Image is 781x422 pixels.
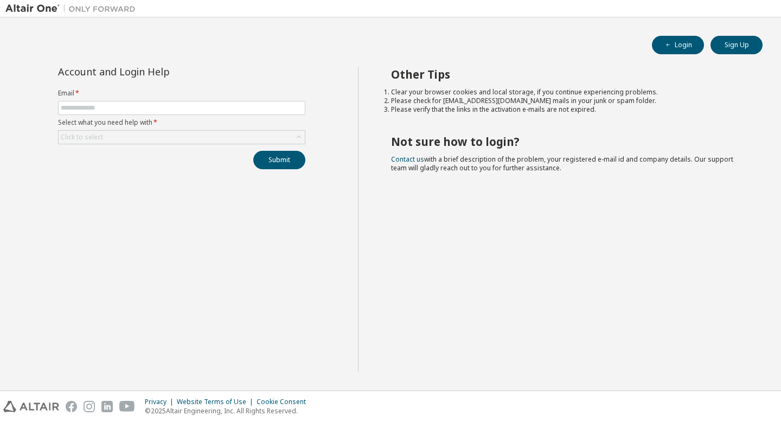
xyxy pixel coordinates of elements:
img: facebook.svg [66,401,77,412]
div: Cookie Consent [257,398,312,406]
button: Login [652,36,704,54]
h2: Other Tips [391,67,744,81]
div: Click to select [61,133,103,142]
label: Select what you need help with [58,118,305,127]
h2: Not sure how to login? [391,135,744,149]
span: with a brief description of the problem, your registered e-mail id and company details. Our suppo... [391,155,733,172]
li: Clear your browser cookies and local storage, if you continue experiencing problems. [391,88,744,97]
img: linkedin.svg [101,401,113,412]
div: Click to select [59,131,305,144]
img: youtube.svg [119,401,135,412]
img: altair_logo.svg [3,401,59,412]
li: Please verify that the links in the activation e-mails are not expired. [391,105,744,114]
a: Contact us [391,155,424,164]
div: Account and Login Help [58,67,256,76]
button: Submit [253,151,305,169]
p: © 2025 Altair Engineering, Inc. All Rights Reserved. [145,406,312,415]
button: Sign Up [710,36,763,54]
div: Privacy [145,398,177,406]
li: Please check for [EMAIL_ADDRESS][DOMAIN_NAME] mails in your junk or spam folder. [391,97,744,105]
div: Website Terms of Use [177,398,257,406]
img: Altair One [5,3,141,14]
label: Email [58,89,305,98]
img: instagram.svg [84,401,95,412]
